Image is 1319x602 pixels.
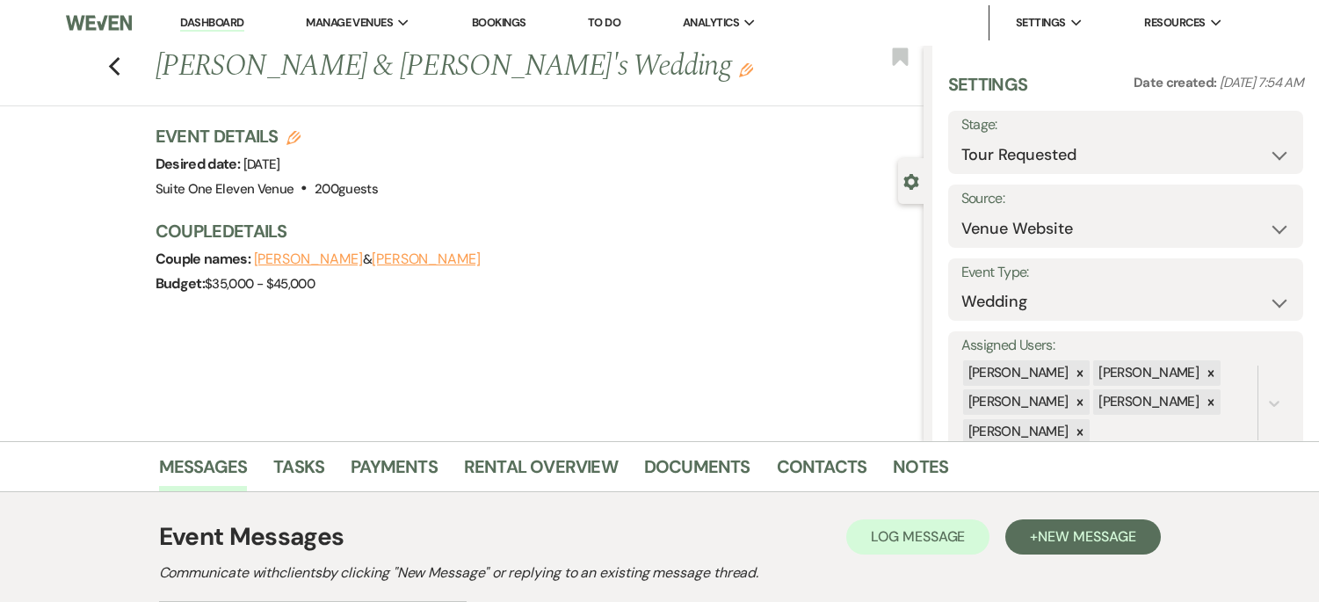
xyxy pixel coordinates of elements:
span: Settings [1016,14,1066,32]
span: Budget: [156,274,206,293]
span: 200 guests [315,180,378,198]
h1: Event Messages [159,519,344,555]
div: [PERSON_NAME] [1093,389,1201,415]
a: Messages [159,453,248,491]
span: Manage Venues [306,14,393,32]
span: Desired date: [156,155,243,173]
button: Close lead details [903,172,919,189]
a: Payments [351,453,438,491]
span: Suite One Eleven Venue [156,180,294,198]
label: Event Type: [961,260,1290,286]
h3: Settings [948,72,1028,111]
a: Notes [893,453,948,491]
span: [DATE] [243,156,280,173]
a: Contacts [777,453,867,491]
h1: [PERSON_NAME] & [PERSON_NAME]'s Wedding [156,46,763,88]
h2: Communicate with clients by clicking "New Message" or replying to an existing message thread. [159,562,1161,584]
button: [PERSON_NAME] [254,252,363,266]
a: Tasks [273,453,324,491]
div: [PERSON_NAME] [1093,360,1201,386]
a: To Do [588,15,620,30]
img: Weven Logo [66,4,132,41]
a: Dashboard [180,15,243,32]
h3: Event Details [156,124,379,149]
span: Log Message [871,527,965,546]
span: New Message [1038,527,1135,546]
label: Stage: [961,112,1290,138]
a: Documents [644,453,750,491]
h3: Couple Details [156,219,906,243]
button: Edit [739,62,753,77]
span: Couple names: [156,250,254,268]
span: Resources [1144,14,1205,32]
button: +New Message [1005,519,1160,555]
button: [PERSON_NAME] [372,252,481,266]
span: Analytics [683,14,739,32]
label: Assigned Users: [961,333,1290,359]
button: Log Message [846,519,989,555]
a: Bookings [472,15,526,30]
label: Source: [961,186,1290,212]
a: Rental Overview [464,453,618,491]
div: [PERSON_NAME] [963,419,1071,445]
div: [PERSON_NAME] [963,389,1071,415]
span: [DATE] 7:54 AM [1220,74,1303,91]
span: & [254,250,481,268]
div: [PERSON_NAME] [963,360,1071,386]
span: Date created: [1134,74,1220,91]
span: $35,000 - $45,000 [205,275,315,293]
